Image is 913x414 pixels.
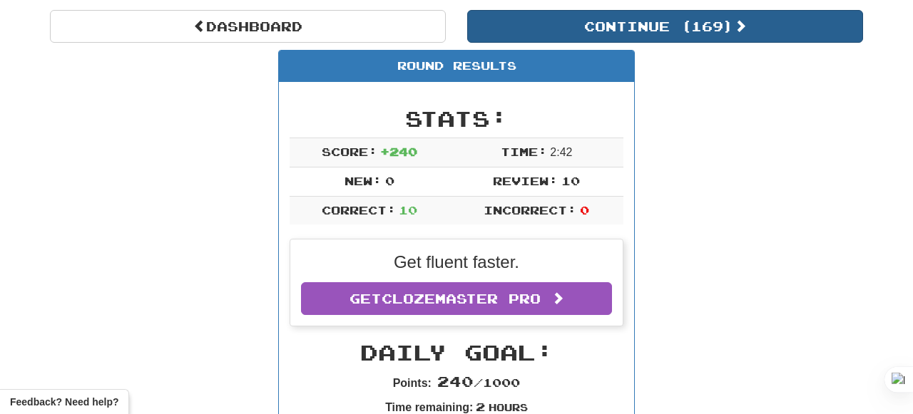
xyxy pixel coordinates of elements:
h2: Daily Goal: [290,341,623,364]
span: 2 [476,400,485,413]
small: Hours [489,401,528,413]
span: Open feedback widget [10,395,118,409]
span: New: [345,174,382,187]
span: 0 [580,203,589,217]
span: Review: [493,174,558,187]
h2: Stats: [290,107,623,130]
p: Get fluent faster. [301,250,612,274]
span: Clozemaster Pro [382,291,541,306]
span: 240 [437,373,474,390]
button: Continue (169) [467,10,863,43]
span: 10 [561,174,580,187]
span: Time: [501,145,547,158]
strong: Time remaining: [385,401,473,413]
span: Incorrect: [484,203,576,217]
div: Round Results [279,51,634,82]
span: Correct: [322,203,396,217]
a: Dashboard [50,10,446,43]
span: / 1000 [437,376,520,389]
span: 0 [385,174,394,187]
strong: Points: [393,377,432,389]
span: + 240 [380,145,417,158]
span: 10 [399,203,417,217]
span: Score: [322,145,377,158]
a: GetClozemaster Pro [301,282,612,315]
span: 2 : 42 [550,146,572,158]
